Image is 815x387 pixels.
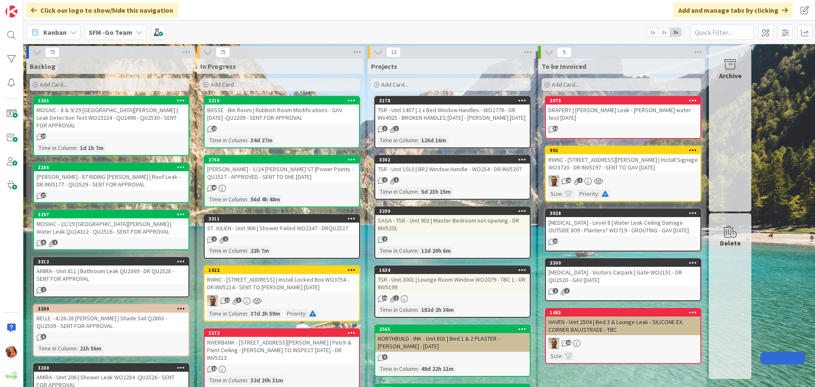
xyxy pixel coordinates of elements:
[204,155,360,207] a: 2760[PERSON_NAME] - 1/24 [PERSON_NAME] ST |Power Points - QU2517 - APPROVED - SENT TO DHE [DATE]T...
[375,164,530,175] div: TSR - Unit 1010 | BR2 Window Handle - WO254 - DR INV5207
[40,81,67,88] span: Add Card...
[382,126,388,131] span: 3
[546,338,700,349] div: SD
[418,187,419,196] span: :
[211,81,238,88] span: Add Card...
[205,295,359,306] div: SD
[76,344,78,353] span: :
[546,209,700,217] div: 3028
[205,97,359,123] div: 3215BASSE - Bin Room | Rubbish Room Modifications - GAV [DATE] -QU2209 - SENT FOR APPROVAL
[205,215,359,234] div: 3311ST JULIEN - Unit 906 | Shower Failed WO2347 - DRQU2527
[673,3,793,18] div: Add and manage tabs by clicking
[564,288,570,294] span: 1
[545,308,701,364] a: 1485HAVEN - Unit 2504 | Bed 3 & Lounge Leak - SILICONE EX. CORNER BALUSTRADE - TBCSDSize:
[418,364,419,373] span: :
[419,364,456,373] div: 49d 22h 11m
[378,305,418,314] div: Time in Column
[205,215,359,223] div: 3311
[375,325,530,333] div: 2565
[546,147,700,173] div: 992RWNC - [STREET_ADDRESS][PERSON_NAME] | Install Signage WO3720 - DR INV5197 - SENT TO GAV [DATE]
[43,27,67,37] span: Kanban
[546,316,700,335] div: HAVEN - Unit 2504 | Bed 3 & Lounge Leak - SILICONE EX. CORNER BALUSTRADE - TBC
[205,274,359,293] div: RWNC - [STREET_ADDRESS] | Install Locked Box WO3754 - DR INV5214 - SENT TO [PERSON_NAME] [DATE]
[378,364,418,373] div: Time in Column
[546,154,700,173] div: RWNC - [STREET_ADDRESS][PERSON_NAME] | Install Signage WO3720 - DR INV5197 - SENT TO GAV [DATE]
[577,189,598,198] div: Priority
[236,297,242,303] span: 3
[6,6,17,17] img: Visit kanbanzone.com
[205,223,359,234] div: ST JULIEN - Unit 906 | Shower Failed WO2347 - DRQU2527
[6,346,17,358] img: KD
[419,305,456,314] div: 182d 2h 36m
[248,376,285,385] div: 32d 20h 31m
[375,97,530,105] div: 3178
[393,177,399,183] span: 1
[38,306,188,312] div: 3290
[207,295,218,306] img: SD
[34,97,188,131] div: 3265MOSAIC - 8 & 9/29 [GEOGRAPHIC_DATA][PERSON_NAME] | Leak Detection Test WO23224 - QU2490 - QU2...
[419,187,453,196] div: 5d 23h 15m
[418,305,419,314] span: :
[553,238,558,244] span: 22
[248,309,282,318] div: 37d 2h 59m
[374,325,531,377] a: 2565NORTHBUILD - INK - Unit 801 | Bed 1 & 2 PLASTER - [PERSON_NAME] - [DATE]Time in Column:49d 22...
[33,163,189,203] a: 3286[PERSON_NAME] - 87 RIDING [PERSON_NAME] | Roof Leak - DR INV5177 - QU2529 - SENT FOR APPROVAL
[211,236,217,242] span: 2
[562,189,563,198] span: :
[78,143,106,153] div: 1d 1h 7m
[211,126,217,131] span: 21
[379,98,530,104] div: 3178
[374,155,531,200] a: 3302TSR - Unit 1010 | BR2 Window Handle - WO254 - DR INV5207Time in Column:5d 23h 15m
[247,246,248,255] span: :
[546,209,700,236] div: 3028[MEDICAL_DATA] - Level 8 | Water Leak Ceiling Damage OUTSIDE 809 - Planters? WO719 - GROUTING...
[205,156,359,182] div: 2760[PERSON_NAME] - 1/24 [PERSON_NAME] ST |Power Points - QU2517 - APPROVED - SENT TO DHE [DATE]
[52,240,58,245] span: 1
[33,304,189,356] a: 3290BELLE - 4/26-28 [PERSON_NAME] | Shade Sail Q2863 - QU2509 - SENT FOR APPROVALTime in Column:2...
[720,238,741,248] div: Delete
[379,157,530,163] div: 3302
[208,98,359,104] div: 3215
[34,258,188,284] div: 3312AMIRA - Unit 811 | Bathroom Leak QU2369 - DR QU2528 - SENT FOR APPROVAL
[381,81,408,88] span: Add Card...
[375,97,530,123] div: 3178TSR - Unit 1407 | 2 x Bed Window Handles - WO2776 - DR INV4925 - BROKEN HANDLES [DATE] - [PER...
[379,267,530,273] div: 1634
[418,246,419,255] span: :
[550,310,700,316] div: 1485
[670,28,681,37] span: 3x
[374,266,531,318] a: 1634TSR - Unit 3001 | Lounge Room Window WO2079 - TBC 1 - DR INV5199Time in Column:182d 2h 36m
[208,330,359,336] div: 3272
[216,47,230,57] span: 75
[208,157,359,163] div: 2760
[378,187,418,196] div: Time in Column
[38,259,188,265] div: 3312
[33,257,189,297] a: 3312AMIRA - Unit 811 | Bathroom Leak QU2369 - DR QU2528 - SENT FOR APPROVAL
[419,136,448,145] div: 126d 16m
[37,344,76,353] div: Time in Column
[211,366,217,371] span: 11
[34,313,188,331] div: BELLE - 4/26-28 [PERSON_NAME] | Shade Sail Q2863 - QU2509 - SENT FOR APPROVAL
[306,309,307,318] span: :
[577,178,583,183] span: 2
[548,351,562,361] div: Size
[89,28,132,37] b: SFM -Go Team
[546,309,700,335] div: 1485HAVEN - Unit 2504 | Bed 3 & Lounge Leak - SILICONE EX. CORNER BALUSTRADE - TBC
[375,156,530,164] div: 3302
[34,105,188,131] div: MOSAIC - 8 & 9/29 [GEOGRAPHIC_DATA][PERSON_NAME] | Leak Detection Test WO23224 - QU2490 - QU2530 ...
[553,288,558,294] span: 2
[205,329,359,363] div: 3272RIVERBANK - [STREET_ADDRESS][PERSON_NAME] | Patch & Paint Ceiling - [PERSON_NAME] TO INSPECT ...
[34,258,188,266] div: 3312
[205,105,359,123] div: BASSE - Bin Room | Rubbish Room Modifications - GAV [DATE] -QU2209 - SENT FOR APPROVAL
[378,246,418,255] div: Time in Column
[382,236,388,242] span: 2
[550,210,700,216] div: 3028
[41,334,46,339] span: 8
[375,215,530,234] div: SAGA - TSR - Unit 902 | Master Bedroom not opening - DR INV5201
[205,266,359,293] div: 1022RWNC - [STREET_ADDRESS] | Install Locked Box WO3754 - DR INV5214 - SENT TO [PERSON_NAME] [DATE]
[419,246,453,255] div: 12d 20h 6m
[545,258,701,301] a: 3300[MEDICAL_DATA] - Visitors Carpark | Gate WO2151 - DR QU2520 - GAV [DATE]
[247,309,248,318] span: :
[546,309,700,316] div: 1485
[207,195,247,204] div: Time in Column
[375,266,530,293] div: 1634TSR - Unit 3001 | Lounge Room Window WO2079 - TBC 1 - DR INV5199
[34,97,188,105] div: 3265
